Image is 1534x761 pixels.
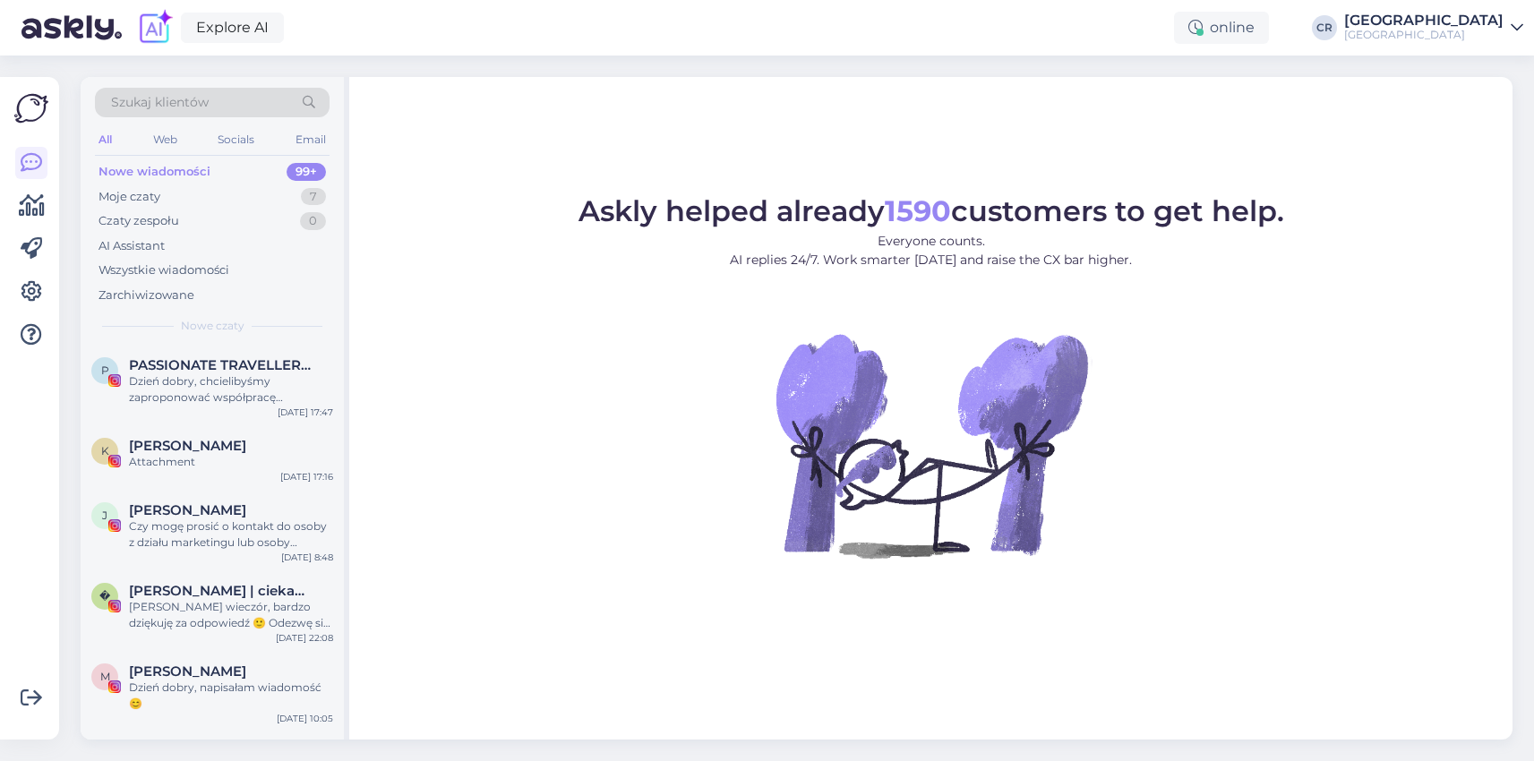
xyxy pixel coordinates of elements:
[99,286,194,304] div: Zarchiwizowane
[214,128,258,151] div: Socials
[150,128,181,151] div: Web
[129,583,315,599] span: 𝐁𝐞𝐫𝐧𝐚𝐝𝐞𝐭𝐭𝐚 | ciekawe miejsca • hotele • podróżnicze porady
[129,599,333,631] div: [PERSON_NAME] wieczór, bardzo dziękuję za odpowiedź 🙂 Odezwę się za jakiś czas na ten email jako ...
[129,680,333,712] div: Dzień dobry, napisałam wiadomość 😊
[129,454,333,470] div: Attachment
[99,163,210,181] div: Nowe wiadomości
[1344,28,1504,42] div: [GEOGRAPHIC_DATA]
[101,444,109,457] span: K
[129,373,333,406] div: Dzień dobry, chcielibyśmy zaproponować współpracę barterową, której celem byłaby promocja Państwa...
[100,670,110,683] span: M
[99,188,160,206] div: Moje czaty
[136,9,174,47] img: explore-ai
[99,589,110,603] span: �
[885,193,951,228] b: 1590
[129,357,315,373] span: PASSIONATE TRAVELLERS ⭐️🌏
[111,93,209,112] span: Szukaj klientów
[99,212,179,230] div: Czaty zespołu
[281,551,333,564] div: [DATE] 8:48
[129,663,246,680] span: Monika Kowalewska
[129,502,246,518] span: Jordan Koman
[129,438,246,454] span: Katarzyna Gubała
[301,188,326,206] div: 7
[277,712,333,725] div: [DATE] 10:05
[95,128,116,151] div: All
[770,284,1093,606] img: No Chat active
[276,631,333,645] div: [DATE] 22:08
[129,518,333,551] div: Czy mogę prosić o kontakt do osoby z działu marketingu lub osoby zajmującej się działaniami promo...
[99,261,229,279] div: Wszystkie wiadomości
[292,128,330,151] div: Email
[578,232,1284,269] p: Everyone counts. AI replies 24/7. Work smarter [DATE] and raise the CX bar higher.
[278,406,333,419] div: [DATE] 17:47
[102,509,107,522] span: J
[1344,13,1523,42] a: [GEOGRAPHIC_DATA][GEOGRAPHIC_DATA]
[1174,12,1269,44] div: online
[101,363,109,377] span: P
[1344,13,1504,28] div: [GEOGRAPHIC_DATA]
[1312,15,1337,40] div: CR
[99,237,165,255] div: AI Assistant
[287,163,326,181] div: 99+
[14,91,48,125] img: Askly Logo
[300,212,326,230] div: 0
[181,13,284,43] a: Explore AI
[181,318,244,334] span: Nowe czaty
[578,193,1284,228] span: Askly helped already customers to get help.
[280,470,333,483] div: [DATE] 17:16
